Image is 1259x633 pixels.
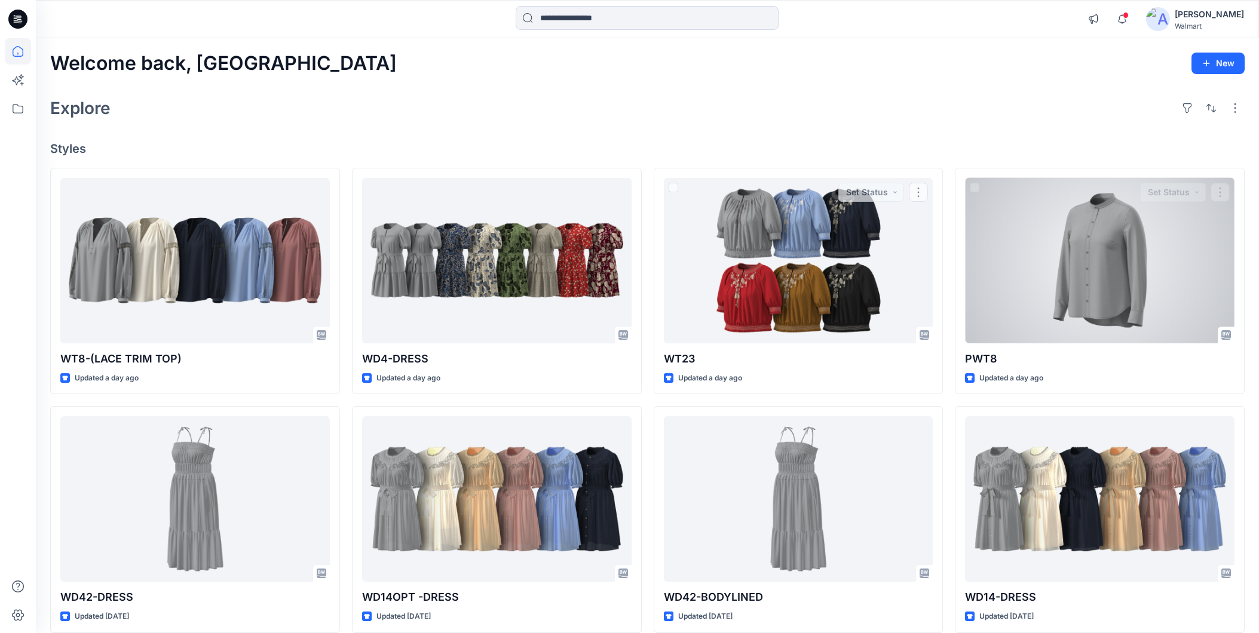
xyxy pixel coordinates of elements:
a: WD42-BODYLINED [664,416,933,582]
h2: Welcome back, [GEOGRAPHIC_DATA] [50,53,397,75]
p: Updated [DATE] [979,610,1034,623]
p: WT8-(LACE TRIM TOP) [60,351,330,367]
p: WD42-DRESS [60,589,330,606]
a: WT23 [664,178,933,343]
a: PWT8 [965,178,1235,343]
h2: Explore [50,99,111,118]
p: Updated a day ago [376,372,440,385]
div: Walmart [1175,21,1244,30]
p: Updated a day ago [678,372,742,385]
a: WD42-DRESS [60,416,330,582]
a: WD14-DRESS [965,416,1235,582]
p: Updated a day ago [979,372,1043,385]
p: Updated [DATE] [75,610,129,623]
p: WD4-DRESS [362,351,632,367]
p: Updated [DATE] [376,610,431,623]
a: WT8-(LACE TRIM TOP) [60,178,330,343]
a: WD14OPT -DRESS [362,416,632,582]
img: avatar [1146,7,1170,31]
button: New [1191,53,1245,74]
a: WD4-DRESS [362,178,632,343]
p: WD14OPT -DRESS [362,589,632,606]
p: Updated a day ago [75,372,139,385]
p: WD42-BODYLINED [664,589,933,606]
p: WT23 [664,351,933,367]
div: [PERSON_NAME] [1175,7,1244,21]
p: PWT8 [965,351,1235,367]
p: Updated [DATE] [678,610,733,623]
p: WD14-DRESS [965,589,1235,606]
h4: Styles [50,142,1245,156]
